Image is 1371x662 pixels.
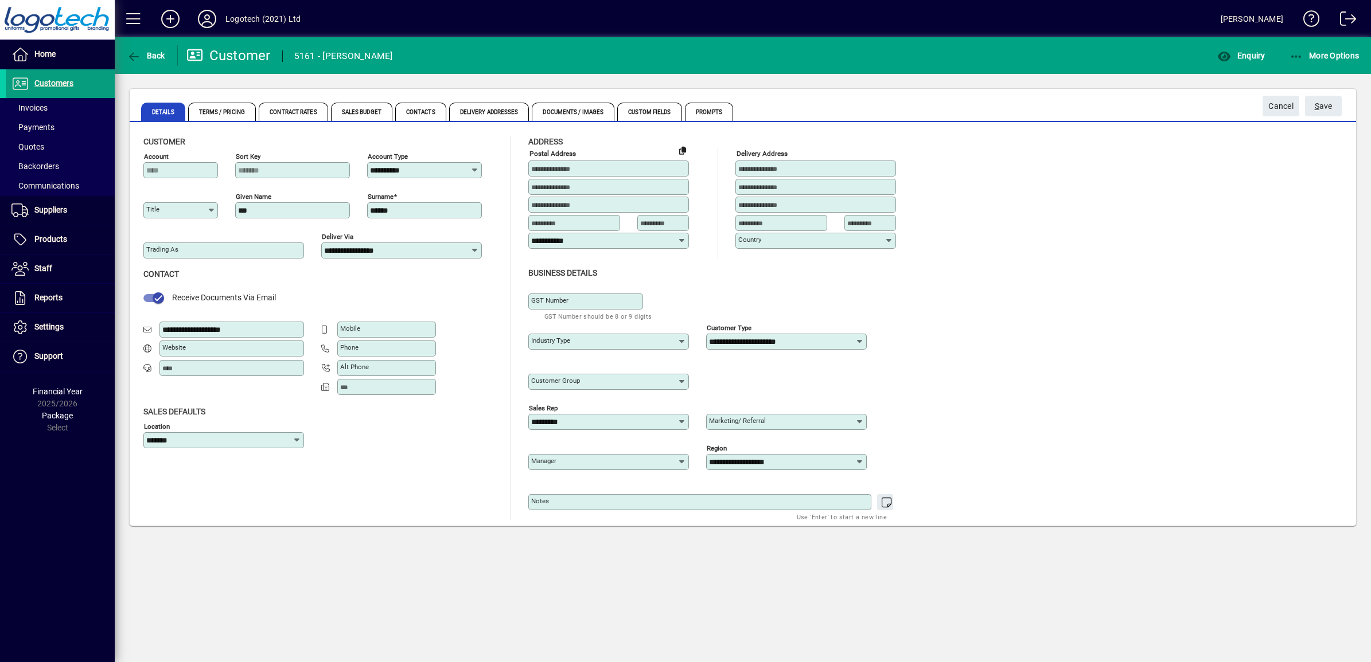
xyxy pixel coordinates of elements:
span: Custom Fields [617,103,681,121]
span: Payments [11,123,54,132]
a: Staff [6,254,115,283]
span: Sales defaults [143,407,205,416]
span: Enquiry [1217,51,1265,60]
span: Documents / Images [532,103,614,121]
span: Home [34,49,56,58]
a: Products [6,225,115,254]
a: Quotes [6,137,115,156]
span: Staff [34,264,52,273]
mat-label: Notes [531,497,549,505]
mat-label: Location [144,422,170,430]
a: Suppliers [6,196,115,225]
a: Knowledge Base [1295,2,1320,40]
span: Receive Documents Via Email [172,293,276,302]
span: Address [528,137,563,146]
button: Enquiry [1214,45,1268,66]
span: Contact [143,269,179,279]
mat-label: Country [738,236,761,244]
span: Back [127,51,165,60]
a: Backorders [6,156,115,176]
span: More Options [1290,51,1360,60]
span: Sales Budget [331,103,392,121]
mat-label: Trading as [146,245,178,253]
mat-label: Surname [368,193,394,201]
span: Communications [11,181,79,190]
button: Back [124,45,168,66]
button: Copy to Delivery address [673,141,692,159]
div: Logotech (2021) Ltd [225,10,301,28]
span: Suppliers [34,205,67,214]
mat-label: Phone [340,343,359,351]
span: Invoices [11,103,48,112]
span: ave [1315,97,1333,116]
span: Support [34,351,63,361]
mat-label: Alt Phone [340,363,369,371]
mat-label: Region [707,444,727,452]
span: Quotes [11,142,44,151]
mat-label: Marketing/ Referral [709,417,766,425]
mat-label: Customer type [707,323,751,331]
span: Customer [143,137,185,146]
span: Contacts [395,103,446,121]
a: Logout [1331,2,1357,40]
button: Add [152,9,189,29]
mat-label: Industry type [531,336,570,344]
mat-label: Customer group [531,377,580,385]
span: Reports [34,293,63,302]
mat-label: Deliver via [322,233,353,241]
span: Cancel [1268,97,1294,116]
div: 5161 - [PERSON_NAME] [294,47,393,65]
button: Save [1305,96,1342,116]
mat-label: Mobile [340,324,360,332]
span: Terms / Pricing [188,103,256,121]
a: Settings [6,313,115,342]
span: Prompts [685,103,734,121]
a: Communications [6,176,115,195]
span: Financial Year [33,387,83,396]
mat-label: Sort key [236,152,260,160]
span: Contract Rates [259,103,328,121]
span: Details [141,103,185,121]
button: Profile [189,9,225,29]
a: Support [6,342,115,371]
mat-label: GST Number [531,296,568,304]
div: Customer [186,46,271,65]
mat-hint: GST Number should be 8 or 9 digits [544,310,652,323]
mat-label: Manager [531,457,556,465]
app-page-header-button: Back [115,45,178,66]
span: Delivery Addresses [449,103,529,121]
mat-label: Account Type [368,152,408,160]
span: S [1315,101,1319,111]
a: Invoices [6,98,115,117]
a: Home [6,40,115,69]
a: Payments [6,117,115,137]
span: Business details [528,268,597,277]
span: Package [42,411,73,420]
mat-label: Title [146,205,159,213]
button: Cancel [1263,96,1299,116]
span: Settings [34,322,64,331]
mat-label: Account [144,152,169,160]
span: Customers [34,79,73,88]
mat-label: Sales rep [529,404,558,412]
div: [PERSON_NAME] [1221,10,1283,28]
button: More Options [1287,45,1362,66]
a: Reports [6,284,115,312]
span: Products [34,234,67,244]
span: Backorders [11,162,59,171]
mat-label: Given name [236,193,271,201]
mat-hint: Use 'Enter' to start a new line [797,510,887,523]
mat-label: Website [162,343,186,351]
